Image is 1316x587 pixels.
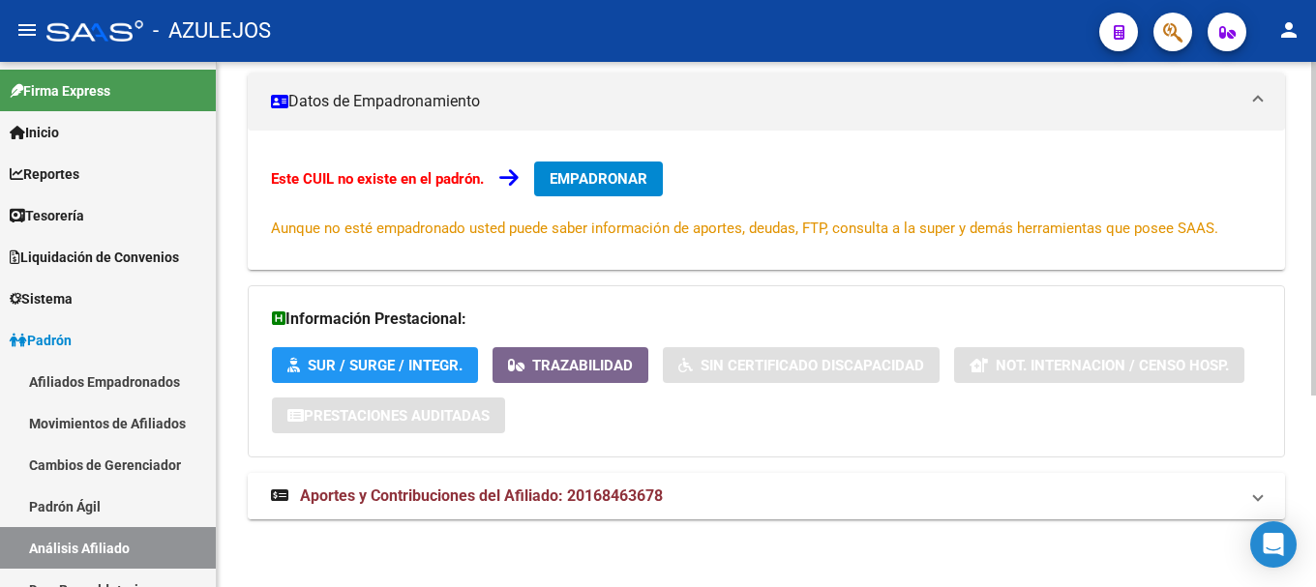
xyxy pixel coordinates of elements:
[10,163,79,185] span: Reportes
[493,347,648,383] button: Trazabilidad
[272,347,478,383] button: SUR / SURGE / INTEGR.
[248,73,1285,131] mat-expansion-panel-header: Datos de Empadronamiento
[701,357,924,374] span: Sin Certificado Discapacidad
[10,288,73,309] span: Sistema
[1250,521,1297,568] div: Open Intercom Messenger
[532,357,633,374] span: Trazabilidad
[304,407,490,425] span: Prestaciones Auditadas
[248,473,1285,519] mat-expansion-panel-header: Aportes y Contribuciones del Afiliado: 20168463678
[954,347,1244,383] button: Not. Internacion / Censo Hosp.
[153,10,271,52] span: - AZULEJOS
[10,247,179,268] span: Liquidación de Convenios
[996,357,1229,374] span: Not. Internacion / Censo Hosp.
[15,18,39,42] mat-icon: menu
[271,170,484,188] strong: Este CUIL no existe en el padrón.
[10,330,72,351] span: Padrón
[550,170,647,188] span: EMPADRONAR
[1277,18,1301,42] mat-icon: person
[271,220,1218,237] span: Aunque no esté empadronado usted puede saber información de aportes, deudas, FTP, consulta a la s...
[663,347,940,383] button: Sin Certificado Discapacidad
[10,205,84,226] span: Tesorería
[272,306,1261,333] h3: Información Prestacional:
[272,397,505,433] button: Prestaciones Auditadas
[300,486,663,505] span: Aportes y Contribuciones del Afiliado: 20168463678
[271,91,1239,112] mat-panel-title: Datos de Empadronamiento
[10,122,59,143] span: Inicio
[10,80,110,102] span: Firma Express
[308,357,463,374] span: SUR / SURGE / INTEGR.
[248,131,1285,270] div: Datos de Empadronamiento
[534,161,663,196] button: EMPADRONAR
